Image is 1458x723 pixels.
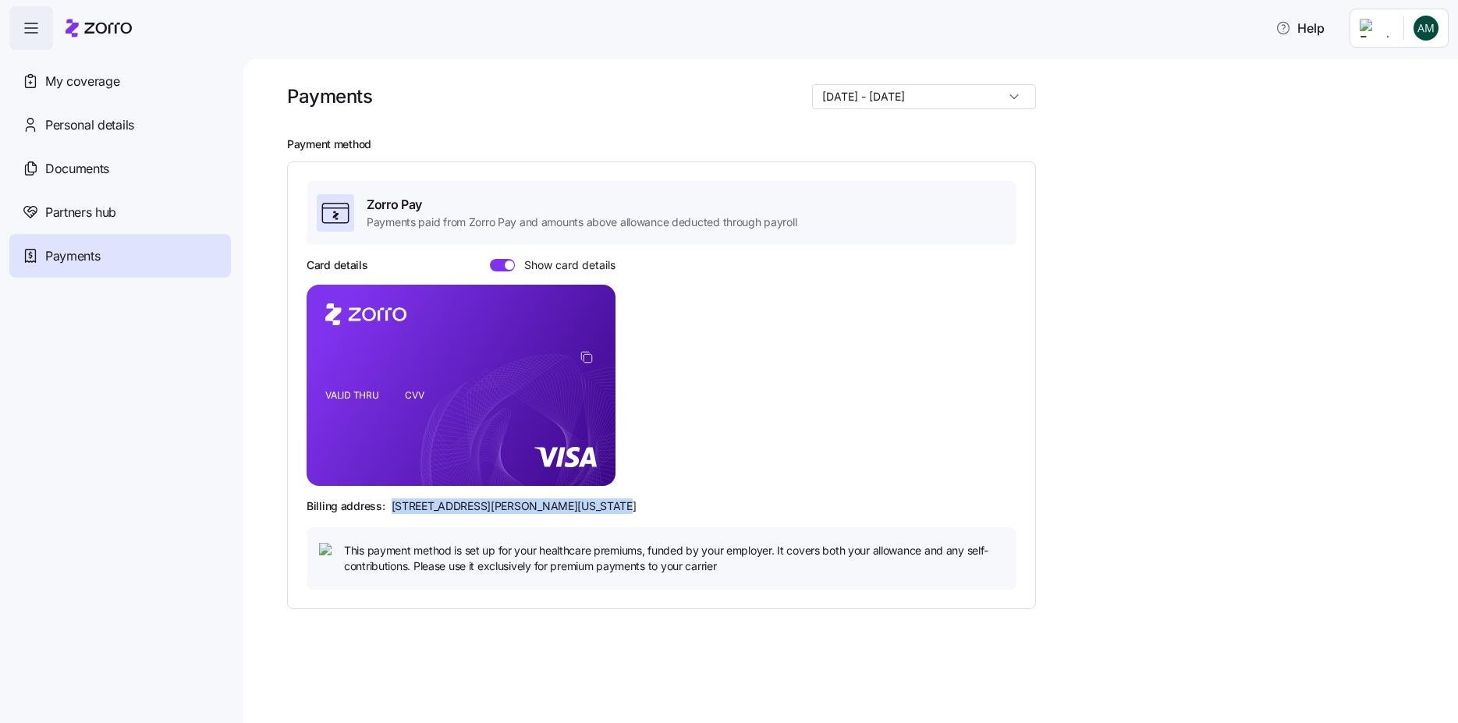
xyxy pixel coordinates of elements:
span: Partners hub [45,203,116,222]
img: Employer logo [1360,19,1391,37]
button: copy-to-clipboard [580,350,594,364]
h1: Payments [287,84,372,108]
span: This payment method is set up for your healthcare premiums, funded by your employer. It covers bo... [344,543,1004,575]
span: Billing address: [307,498,385,514]
img: icon bulb [319,543,338,562]
span: Payments paid from Zorro Pay and amounts above allowance deducted through payroll [367,214,796,230]
span: [STREET_ADDRESS][PERSON_NAME][US_STATE] [392,498,637,514]
span: Help [1275,19,1325,37]
a: My coverage [9,59,231,103]
img: 1624847d2ec6c00a1e88fcb7153b4b4c [1414,16,1438,41]
span: Payments [45,246,100,266]
span: Personal details [45,115,134,135]
a: Partners hub [9,190,231,234]
a: Documents [9,147,231,190]
span: Zorro Pay [367,195,796,214]
tspan: CVV [405,390,424,402]
span: Show card details [515,259,615,271]
span: My coverage [45,72,119,91]
h3: Card details [307,257,368,273]
tspan: VALID THRU [325,390,379,402]
button: Help [1263,12,1337,44]
h2: Payment method [287,137,1436,152]
a: Payments [9,234,231,278]
span: Documents [45,159,109,179]
a: Personal details [9,103,231,147]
